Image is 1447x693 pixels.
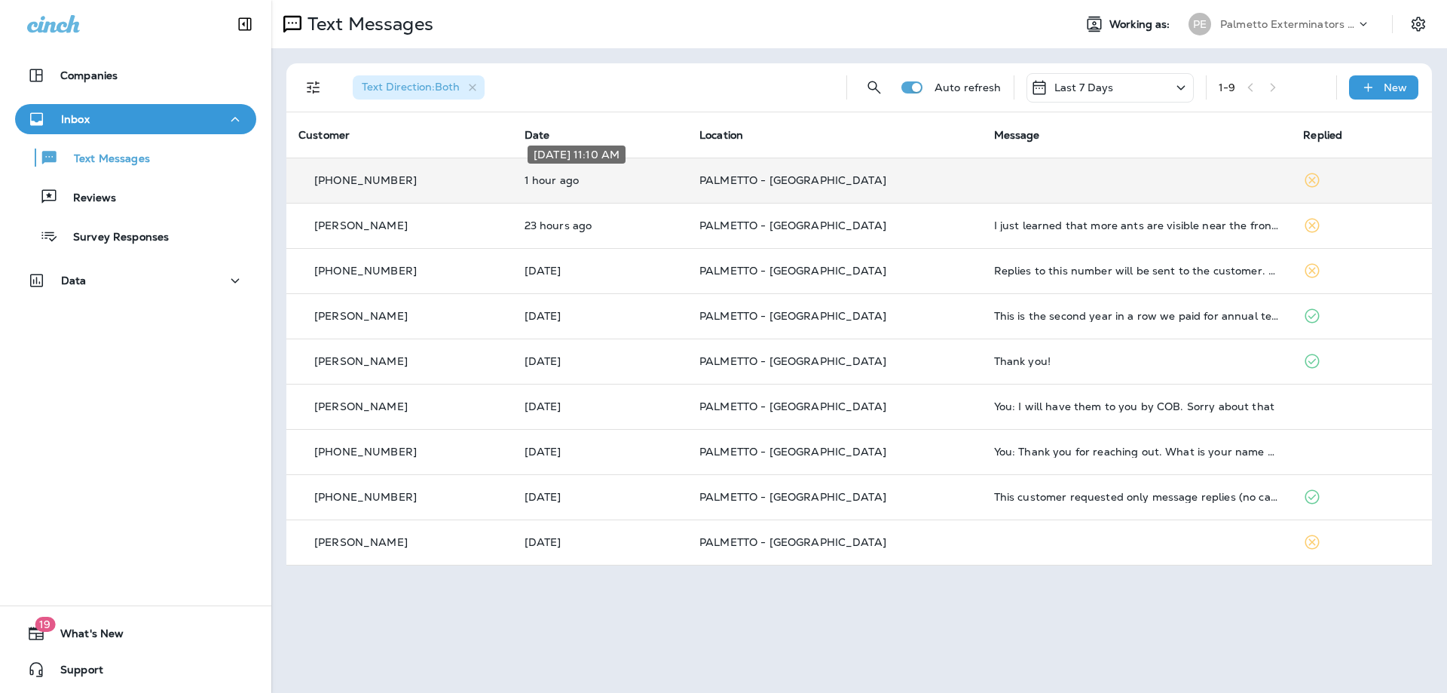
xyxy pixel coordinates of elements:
button: Text Messages [15,142,256,173]
span: PALMETTO - [GEOGRAPHIC_DATA] [699,173,886,187]
span: Working as: [1109,18,1173,31]
p: Sep 8, 2025 11:10 AM [525,174,675,186]
p: Sep 5, 2025 10:25 AM [525,265,675,277]
span: Location [699,128,743,142]
button: Inbox [15,104,256,134]
button: Survey Responses [15,220,256,252]
button: Reviews [15,181,256,213]
span: PALMETTO - [GEOGRAPHIC_DATA] [699,445,886,458]
p: [PHONE_NUMBER] [314,446,417,458]
span: Message [994,128,1040,142]
p: Auto refresh [935,81,1002,94]
button: Settings [1405,11,1432,38]
span: PALMETTO - [GEOGRAPHIC_DATA] [699,490,886,504]
p: Inbox [61,113,90,125]
p: Last 7 Days [1054,81,1114,94]
button: Companies [15,60,256,90]
span: PALMETTO - [GEOGRAPHIC_DATA] [699,264,886,278]
div: PE [1188,13,1211,35]
button: Collapse Sidebar [224,9,266,39]
span: PALMETTO - [GEOGRAPHIC_DATA] [699,400,886,413]
div: Text Direction:Both [353,75,485,100]
p: [PHONE_NUMBER] [314,491,417,503]
div: You: Thank you for reaching out. What is your name and best number to reach you? [994,446,1280,458]
p: [PERSON_NAME] [314,310,408,322]
div: This is the second year in a row we paid for annual termite inspection and not a word as to when ... [994,310,1280,322]
button: Support [15,655,256,685]
p: Sep 3, 2025 01:50 PM [525,400,675,412]
p: [PERSON_NAME] [314,400,408,412]
div: You: I will have them to you by COB. Sorry about that [994,400,1280,412]
button: Search Messages [859,72,889,103]
p: Text Messages [59,152,150,167]
p: Sep 3, 2025 10:05 AM [525,491,675,503]
p: [PERSON_NAME] [314,355,408,367]
p: Sep 7, 2025 01:58 PM [525,219,675,232]
div: Thank you! [994,355,1280,367]
p: [PHONE_NUMBER] [314,174,417,186]
span: PALMETTO - [GEOGRAPHIC_DATA] [699,309,886,323]
p: Companies [60,69,118,81]
p: Reviews [58,192,116,206]
p: Survey Responses [58,231,169,245]
button: Filters [298,72,329,103]
div: [DATE] 11:10 AM [528,146,626,164]
span: What's New [45,627,124,645]
span: Date [525,128,550,142]
span: Text Direction : Both [362,80,460,94]
p: Palmetto Exterminators LLC [1220,18,1356,30]
span: Support [45,664,103,682]
span: Replied [1303,128,1342,142]
span: PALMETTO - [GEOGRAPHIC_DATA] [699,354,886,368]
div: Replies to this number will be sent to the customer. You can also choose to call the customer thr... [994,265,1280,277]
p: [PHONE_NUMBER] [314,265,417,277]
button: Data [15,265,256,296]
p: Sep 2, 2025 11:31 AM [525,536,675,548]
button: 19What's New [15,618,256,649]
span: 19 [35,617,55,632]
div: I just learned that more ants are visible near the front and back patios and along one of our fen... [994,219,1280,232]
p: Sep 3, 2025 11:32 AM [525,446,675,458]
span: PALMETTO - [GEOGRAPHIC_DATA] [699,535,886,549]
p: Sep 4, 2025 06:19 PM [525,310,675,322]
p: [PERSON_NAME] [314,536,408,548]
p: Data [61,274,87,287]
p: Sep 3, 2025 05:43 PM [525,355,675,367]
div: 1 - 9 [1219,81,1235,94]
span: PALMETTO - [GEOGRAPHIC_DATA] [699,219,886,232]
span: Customer [298,128,350,142]
p: New [1384,81,1407,94]
p: [PERSON_NAME] [314,219,408,232]
div: This customer requested only message replies (no calls). Reply here or respond via your LSA dashb... [994,491,1280,503]
p: Text Messages [301,13,433,35]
